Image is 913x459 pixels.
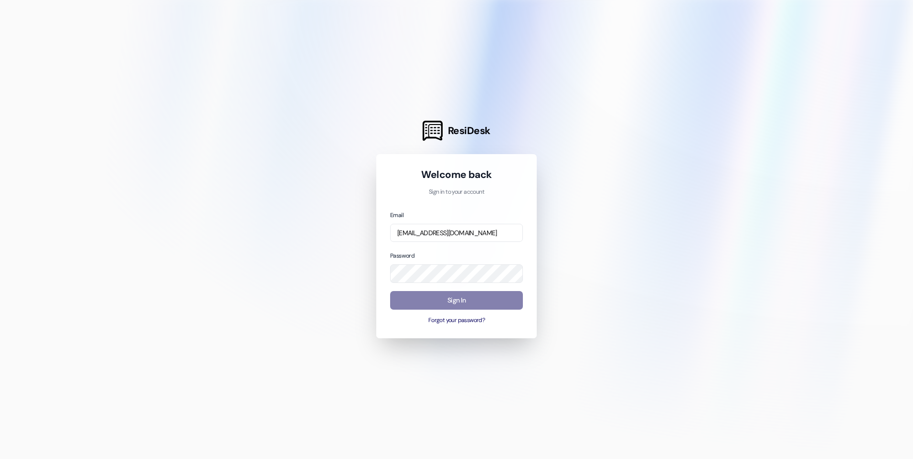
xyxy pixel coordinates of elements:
[448,124,490,137] span: ResiDesk
[390,168,523,181] h1: Welcome back
[423,121,443,141] img: ResiDesk Logo
[390,291,523,310] button: Sign In
[390,211,403,219] label: Email
[390,316,523,325] button: Forgot your password?
[390,224,523,242] input: name@example.com
[390,188,523,197] p: Sign in to your account
[390,252,414,260] label: Password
